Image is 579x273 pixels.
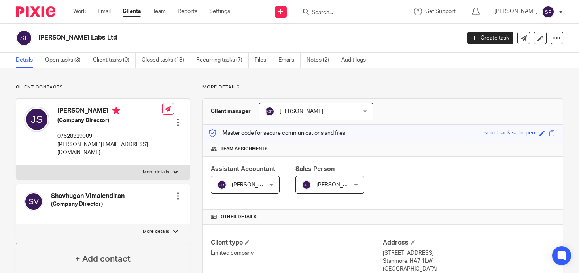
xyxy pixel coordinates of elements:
img: Pixie [16,6,55,17]
img: svg%3E [542,6,554,18]
span: Sales Person [295,166,335,172]
input: Search [311,9,382,17]
p: 07528329909 [57,132,162,140]
a: Notes (2) [307,53,335,68]
img: svg%3E [302,180,311,190]
a: Open tasks (3) [45,53,87,68]
img: svg%3E [217,180,227,190]
h5: (Company Director) [57,117,162,124]
span: [PERSON_NAME] [232,182,275,188]
h4: Shavhugan Vimalendiran [51,192,125,200]
a: Reports [178,8,197,15]
a: Client tasks (0) [93,53,136,68]
a: Closed tasks (13) [142,53,190,68]
h4: + Add contact [75,253,131,265]
a: Create task [467,32,513,44]
i: Primary [112,107,120,115]
a: Emails [278,53,301,68]
a: Work [73,8,86,15]
span: [PERSON_NAME] [316,182,360,188]
p: [GEOGRAPHIC_DATA] [383,265,555,273]
p: Stanmore, HA7 1LW [383,257,555,265]
span: Other details [221,214,257,220]
span: Team assignments [221,146,268,152]
h4: Address [383,239,555,247]
h3: Client manager [211,107,251,115]
h4: [PERSON_NAME] [57,107,162,117]
a: Team [153,8,166,15]
h4: Client type [211,239,383,247]
span: Get Support [425,9,456,14]
span: Assistant Accountant [211,166,275,172]
p: [PERSON_NAME] [494,8,538,15]
a: Clients [123,8,141,15]
h5: (Company Director) [51,200,125,208]
img: svg%3E [265,107,274,116]
a: Settings [209,8,230,15]
p: Limited company [211,249,383,257]
h2: [PERSON_NAME] Labs Ltd [38,34,372,42]
p: More details [143,169,169,175]
span: [PERSON_NAME] [280,109,323,114]
p: [PERSON_NAME][EMAIL_ADDRESS][DOMAIN_NAME] [57,141,162,157]
a: Email [98,8,111,15]
p: More details [202,84,563,90]
img: svg%3E [16,30,32,46]
p: Master code for secure communications and files [209,129,345,137]
a: Recurring tasks (7) [196,53,249,68]
div: sour-black-satin-pen [484,129,535,138]
a: Audit logs [341,53,372,68]
a: Files [255,53,272,68]
img: svg%3E [24,107,49,132]
a: Details [16,53,39,68]
p: More details [143,228,169,235]
p: Client contacts [16,84,190,90]
img: svg%3E [24,192,43,211]
p: [STREET_ADDRESS] [383,249,555,257]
